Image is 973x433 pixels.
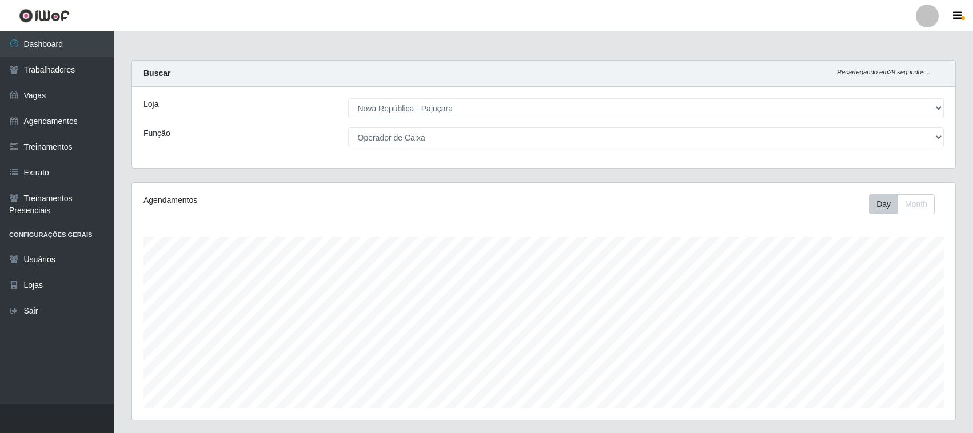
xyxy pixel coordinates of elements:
div: Toolbar with button groups [869,194,944,214]
label: Loja [143,98,158,110]
div: First group [869,194,935,214]
button: Day [869,194,898,214]
strong: Buscar [143,69,170,78]
i: Recarregando em 29 segundos... [837,69,930,75]
button: Month [898,194,935,214]
div: Agendamentos [143,194,467,206]
label: Função [143,127,170,139]
img: CoreUI Logo [19,9,70,23]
